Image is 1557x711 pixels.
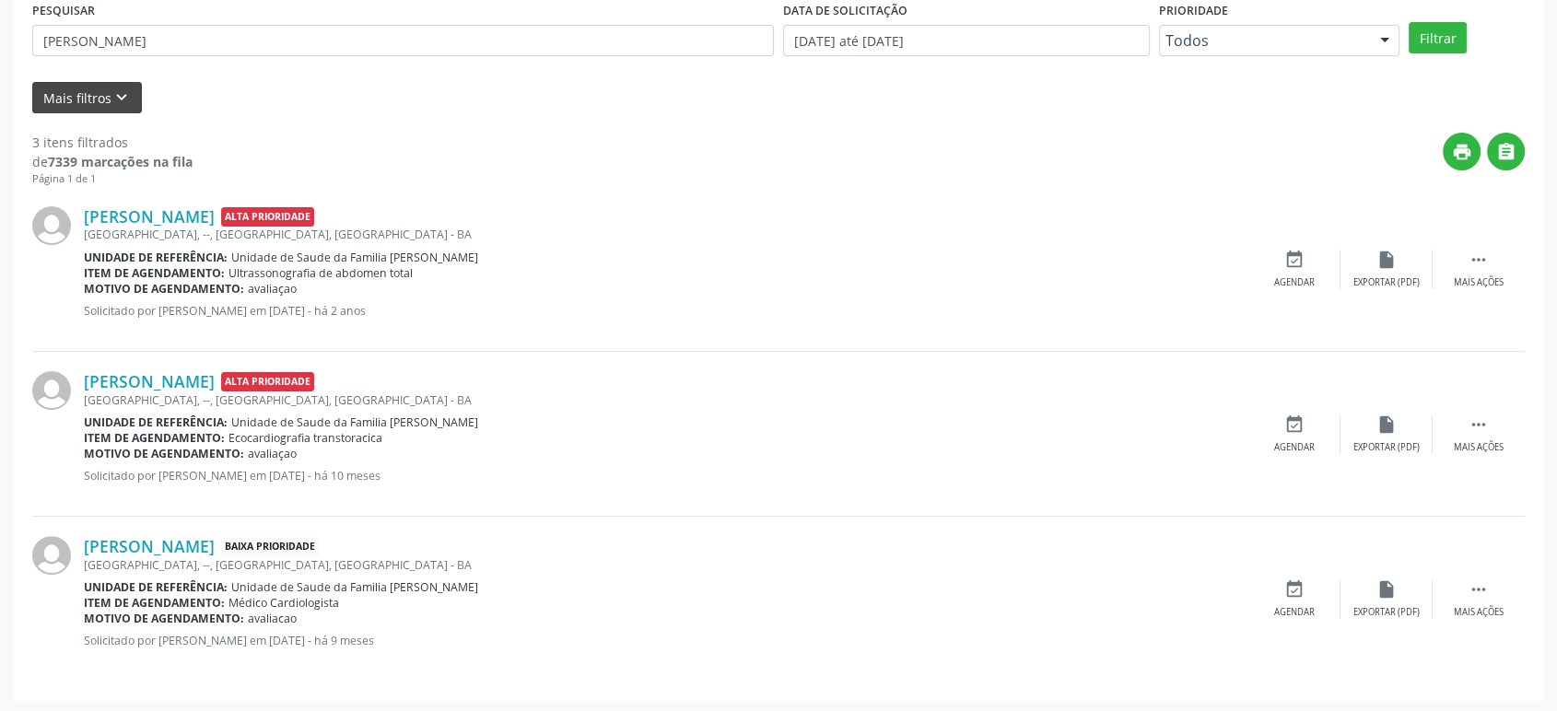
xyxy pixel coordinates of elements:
span: Unidade de Saude da Familia [PERSON_NAME] [231,414,478,430]
b: Item de agendamento: [84,595,225,611]
div: Mais ações [1454,441,1504,454]
span: avaliacao [248,611,297,626]
div: Agendar [1274,441,1315,454]
span: Unidade de Saude da Familia [PERSON_NAME] [231,579,478,595]
span: Ultrassonografia de abdomen total [228,265,413,281]
i:  [1496,142,1516,162]
b: Motivo de agendamento: [84,281,244,297]
img: img [32,536,71,575]
div: [GEOGRAPHIC_DATA], --, [GEOGRAPHIC_DATA], [GEOGRAPHIC_DATA] - BA [84,392,1248,408]
b: Unidade de referência: [84,250,228,265]
div: de [32,152,193,171]
a: [PERSON_NAME] [84,536,215,556]
span: Alta Prioridade [221,372,314,391]
b: Motivo de agendamento: [84,611,244,626]
span: Ecocardiografia transtoracica [228,430,382,446]
input: Selecione um intervalo [783,25,1150,56]
div: Agendar [1274,276,1315,289]
img: img [32,371,71,410]
span: Todos [1165,31,1363,50]
div: Agendar [1274,606,1315,619]
div: Página 1 de 1 [32,171,193,187]
p: Solicitado por [PERSON_NAME] em [DATE] - há 10 meses [84,468,1248,484]
span: Alta Prioridade [221,207,314,227]
span: avaliaçao [248,281,297,297]
span: Baixa Prioridade [221,537,319,556]
div: [GEOGRAPHIC_DATA], --, [GEOGRAPHIC_DATA], [GEOGRAPHIC_DATA] - BA [84,557,1248,573]
i: keyboard_arrow_down [111,87,132,108]
b: Unidade de referência: [84,579,228,595]
i: event_available [1284,579,1305,600]
i: insert_drive_file [1376,579,1397,600]
div: Exportar (PDF) [1353,441,1420,454]
b: Unidade de referência: [84,414,228,430]
p: Solicitado por [PERSON_NAME] em [DATE] - há 9 meses [84,633,1248,648]
div: 3 itens filtrados [32,133,193,152]
button: print [1443,133,1481,170]
button: Filtrar [1409,22,1467,53]
i: event_available [1284,414,1305,435]
input: Nome, CNS [32,25,774,56]
a: [PERSON_NAME] [84,371,215,391]
strong: 7339 marcações na fila [48,153,193,170]
div: Exportar (PDF) [1353,276,1420,289]
i: insert_drive_file [1376,250,1397,270]
span: Unidade de Saude da Familia [PERSON_NAME] [231,250,478,265]
div: Mais ações [1454,276,1504,289]
b: Item de agendamento: [84,265,225,281]
div: Exportar (PDF) [1353,606,1420,619]
button: Mais filtroskeyboard_arrow_down [32,82,142,114]
div: [GEOGRAPHIC_DATA], --, [GEOGRAPHIC_DATA], [GEOGRAPHIC_DATA] - BA [84,227,1248,242]
p: Solicitado por [PERSON_NAME] em [DATE] - há 2 anos [84,303,1248,319]
a: [PERSON_NAME] [84,206,215,227]
b: Motivo de agendamento: [84,446,244,461]
span: Médico Cardiologista [228,595,339,611]
div: Mais ações [1454,606,1504,619]
i: print [1452,142,1472,162]
b: Item de agendamento: [84,430,225,446]
img: img [32,206,71,245]
i:  [1469,250,1489,270]
i:  [1469,414,1489,435]
i: insert_drive_file [1376,414,1397,435]
i: event_available [1284,250,1305,270]
i:  [1469,579,1489,600]
span: avaliaçao [248,446,297,461]
button:  [1487,133,1525,170]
